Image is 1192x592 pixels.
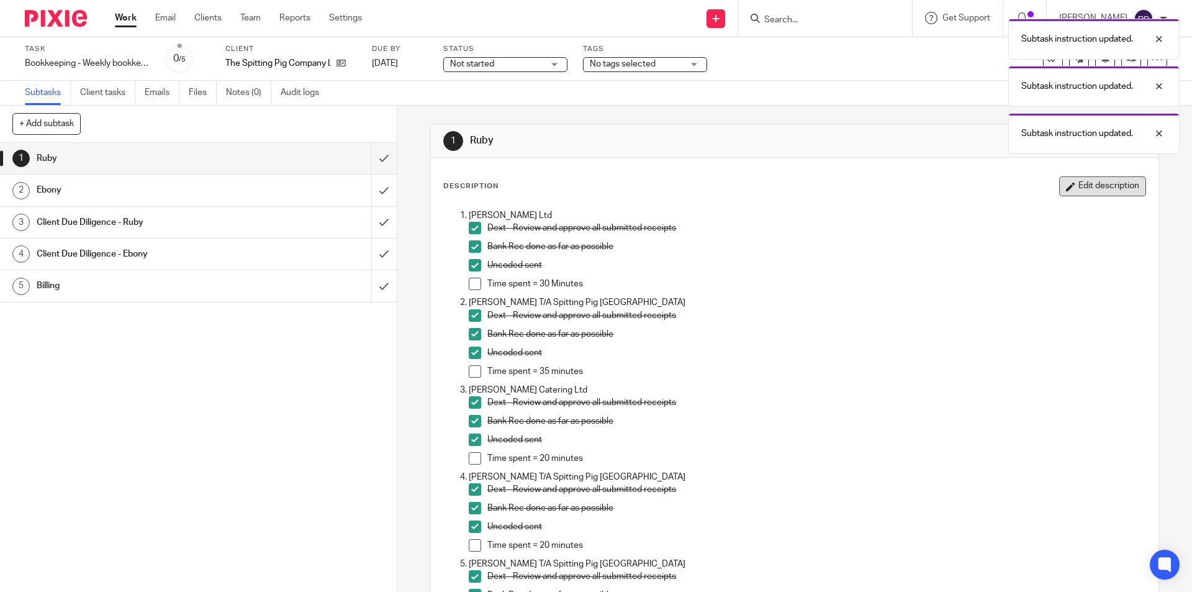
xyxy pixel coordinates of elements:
p: Description [443,181,499,191]
p: Uncoded sent [487,434,1145,446]
div: 2 [12,182,30,199]
a: Settings [329,12,362,24]
a: Files [189,81,217,105]
a: Subtasks [25,81,71,105]
p: Uncoded sent [487,347,1145,359]
button: + Add subtask [12,113,81,134]
a: Email [155,12,176,24]
img: svg%3E [1134,9,1154,29]
div: 1 [12,150,30,167]
label: Status [443,44,567,54]
p: Dext - Review and approve all submitted receipts [487,309,1145,322]
p: Bank Rec done as far as possible [487,502,1145,514]
p: [PERSON_NAME] Ltd [469,209,1145,222]
a: Reports [279,12,310,24]
h1: Billing [37,276,251,295]
h1: Client Due Diligence - Ebony [37,245,251,263]
p: Bank Rec done as far as possible [487,415,1145,427]
h1: Ruby [37,149,251,168]
p: Dext - Review and approve all submitted receipts [487,222,1145,234]
a: Work [115,12,137,24]
a: Team [240,12,261,24]
div: Bookkeeping - Weekly bookkeeping SP group [25,57,149,70]
p: Dext - Review and approve all submitted receipts [487,570,1145,583]
div: 5 [12,278,30,295]
p: Dext - Review and approve all submitted receipts [487,396,1145,409]
label: Due by [372,44,428,54]
span: Not started [450,60,494,68]
p: Bank Rec done as far as possible [487,240,1145,253]
p: [PERSON_NAME] T/A Spitting Pig [GEOGRAPHIC_DATA] [469,471,1145,483]
a: Notes (0) [226,81,271,105]
p: Subtask instruction updated. [1021,127,1133,140]
div: 1 [443,131,463,151]
p: Uncoded sent [487,259,1145,271]
a: Client tasks [80,81,135,105]
h1: Ruby [470,134,821,147]
h1: Ebony [37,181,251,199]
a: Emails [145,81,179,105]
div: 4 [12,245,30,263]
p: Time spent = 30 Minutes [487,278,1145,290]
img: Pixie [25,10,87,27]
div: 0 [173,52,186,66]
a: Audit logs [281,81,328,105]
p: Time spent = 20 minutes [487,539,1145,552]
button: Edit description [1059,176,1146,196]
p: Subtask instruction updated. [1021,33,1133,45]
p: [PERSON_NAME] Catering Ltd [469,384,1145,396]
p: Subtask instruction updated. [1021,80,1133,93]
div: 3 [12,214,30,231]
a: Clients [194,12,222,24]
p: Time spent = 35 minutes [487,365,1145,378]
p: The Spitting Pig Company Ltd [225,57,330,70]
label: Tags [583,44,707,54]
span: No tags selected [590,60,656,68]
p: Uncoded sent [487,521,1145,533]
p: Bank Rec done as far as possible [487,328,1145,340]
h1: Client Due Diligence - Ruby [37,213,251,232]
label: Task [25,44,149,54]
span: [DATE] [372,59,398,68]
label: Client [225,44,356,54]
p: [PERSON_NAME] T/A Spitting Pig [GEOGRAPHIC_DATA] [469,558,1145,570]
small: /5 [179,56,186,63]
p: [PERSON_NAME] T/A Spitting Pig [GEOGRAPHIC_DATA] [469,296,1145,309]
p: Dext - Review and approve all submitted receipts [487,483,1145,496]
p: Time spent = 20 minutes [487,452,1145,465]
